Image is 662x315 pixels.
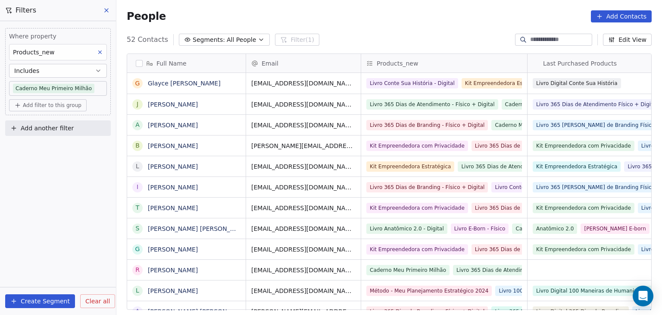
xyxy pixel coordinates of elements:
span: Livro 365 Dias de Branding - Físico + Digital [472,244,593,255]
span: [EMAIL_ADDRESS][DOMAIN_NAME] [251,183,356,192]
span: Livro Conte Sua História - Digital [491,182,583,192]
span: Kit Empreendedora com Privacidade [533,203,634,213]
span: [EMAIL_ADDRESS][DOMAIN_NAME] [251,266,356,274]
span: Caderno Meu Primeiro Milhão [491,120,575,130]
span: [EMAIL_ADDRESS][DOMAIN_NAME] [251,224,356,233]
span: [EMAIL_ADDRESS][DOMAIN_NAME] [251,121,356,129]
div: S [136,224,140,233]
span: Kit Empreendedora com Privacidade [533,244,634,255]
a: [PERSON_NAME] [148,122,198,129]
span: Método - Meu Planejamento Estratégico 2024 [366,286,492,296]
span: [PERSON_NAME][EMAIL_ADDRESS][DOMAIN_NAME] [251,142,356,150]
span: Caderno Meu Primeiro Milhão [512,224,595,234]
span: Last Purchased Products [543,59,617,68]
span: Kit Empreendedora com Privacidade [366,203,468,213]
span: [EMAIL_ADDRESS][DOMAIN_NAME] [251,79,356,88]
button: Edit View [603,34,652,46]
span: [EMAIL_ADDRESS][DOMAIN_NAME] [251,204,356,212]
span: Segments: [193,35,225,44]
a: [PERSON_NAME] [148,287,198,294]
a: [PERSON_NAME] [148,246,198,253]
span: Kit Empreendedora com Privacidade [533,141,634,151]
div: Email [246,54,361,72]
div: Products_new [361,54,527,72]
span: Livro 365 Dias de Branding - Físico + Digital [472,141,593,151]
div: L [136,286,139,295]
button: Add Contacts [591,10,652,22]
div: Full Name [127,54,246,72]
a: [PERSON_NAME] [148,142,198,149]
a: [PERSON_NAME] [PERSON_NAME] [PERSON_NAME] [148,308,302,315]
span: [EMAIL_ADDRESS][DOMAIN_NAME] [251,245,356,254]
span: Livro Conte Sua História - Digital [366,78,458,88]
div: A [135,120,140,129]
span: Kit Empreendedora Estratégica [462,78,550,88]
span: Livro 365 Dias de Branding - Físico + Digital [366,182,488,192]
span: Kit Empreendedora Estratégica [366,161,454,172]
a: [PERSON_NAME] [148,205,198,211]
span: Livro 365 Dias de Atendimento - Físico + Digital [453,265,585,275]
span: Anatômico 2.0 [533,224,577,234]
span: Caderno Meu Primeiro Milhão [502,99,585,110]
button: Filter(1) [275,34,319,46]
span: Livro 365 Dias de Atendimento Físico + Digital [533,99,661,110]
span: Kit Empreendedora com Privacidade [366,244,468,255]
span: People [127,10,166,23]
div: B [135,141,140,150]
div: J [137,100,138,109]
span: Livro E-Born - Físico [451,224,509,234]
span: Livro Digital Conte Sua História [533,78,621,88]
span: Kit Empreendedora com Privacidade [366,141,468,151]
span: Email [262,59,278,68]
span: [EMAIL_ADDRESS][DOMAIN_NAME] [251,287,356,295]
div: L [136,162,139,171]
span: 52 Contacts [127,35,168,45]
div: T [136,203,140,212]
div: Open Intercom Messenger [633,286,653,306]
div: G [135,79,140,88]
a: [PERSON_NAME] [148,101,198,108]
span: Livro 365 Dias de Branding - Físico + Digital [366,120,488,130]
span: Livro 365 Dias de Atendimento - Físico + Digital [366,99,498,110]
a: [PERSON_NAME] [148,163,198,170]
span: All People [227,35,256,44]
a: [PERSON_NAME] [148,267,198,274]
span: Livro 100 Maneiras de Humanizar Sem Aparecer - Digital [495,286,650,296]
div: G [135,245,140,254]
span: Livro 365 Dias de Atendimento - Físico + Digital [458,161,590,172]
span: [PERSON_NAME] E-born [581,224,649,234]
div: I [137,183,138,192]
span: Livro 365 Dias de Branding - Físico + Digital [472,203,593,213]
span: [EMAIL_ADDRESS][DOMAIN_NAME] [251,162,356,171]
a: [PERSON_NAME] [PERSON_NAME] Petines [148,225,274,232]
span: Livro Anatômico 2.0 - Digital [366,224,447,234]
div: grid [127,73,246,310]
span: Caderno Meu Primeiro Milhão [366,265,450,275]
span: Kit Empreendedora Estratégica [533,161,621,172]
a: [PERSON_NAME] [148,184,198,191]
span: Products_new [377,59,418,68]
span: [EMAIL_ADDRESS][DOMAIN_NAME] [251,100,356,109]
div: R [135,265,140,274]
a: Glayce [PERSON_NAME] [148,80,221,87]
span: Full Name [156,59,187,68]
